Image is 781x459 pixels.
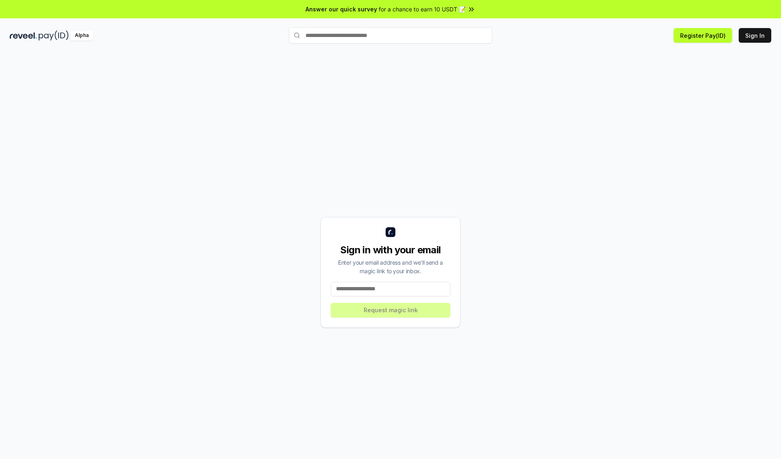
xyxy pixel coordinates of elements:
div: Enter your email address and we’ll send a magic link to your inbox. [331,258,450,275]
span: for a chance to earn 10 USDT 📝 [379,5,466,13]
img: pay_id [39,30,69,41]
div: Alpha [70,30,93,41]
img: logo_small [386,227,395,237]
img: reveel_dark [10,30,37,41]
div: Sign in with your email [331,244,450,257]
button: Sign In [739,28,771,43]
button: Register Pay(ID) [674,28,732,43]
span: Answer our quick survey [305,5,377,13]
